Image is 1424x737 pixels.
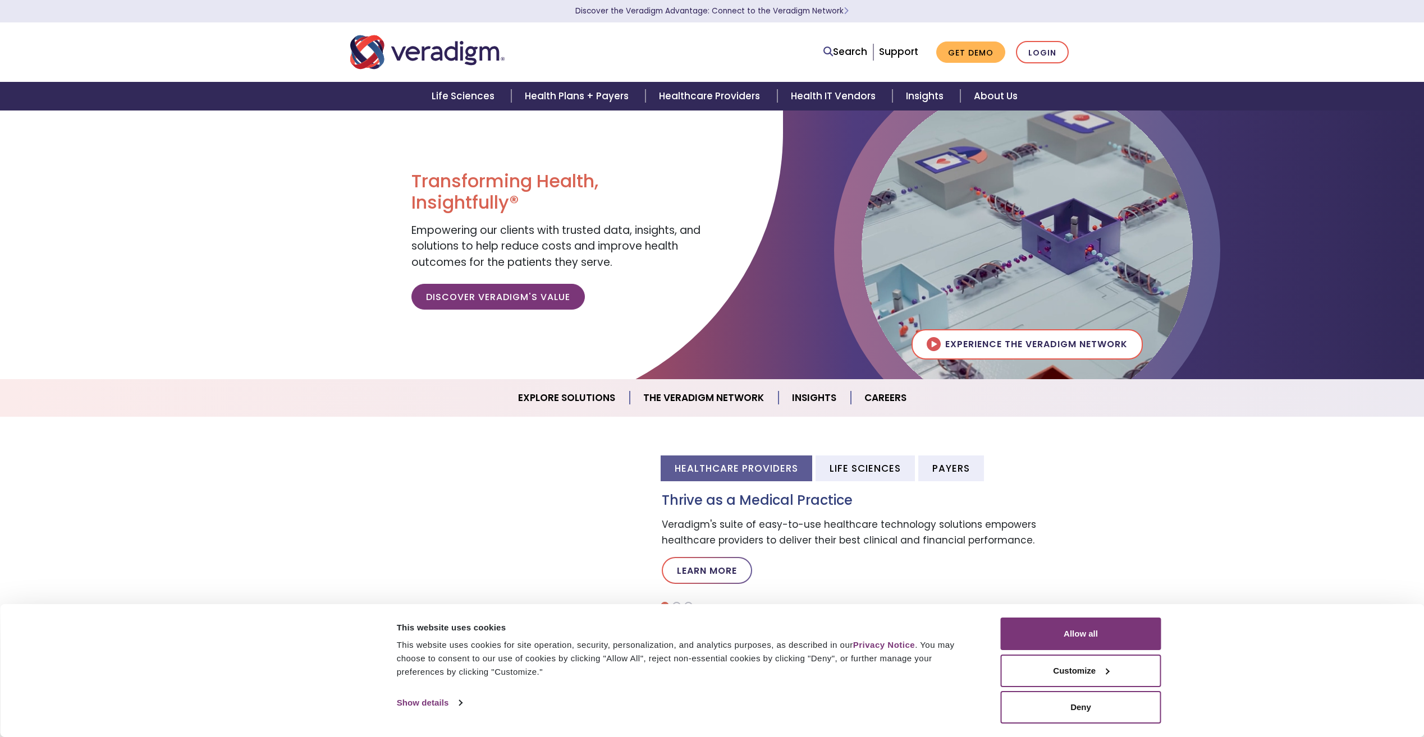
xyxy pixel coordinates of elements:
a: Discover the Veradigm Advantage: Connect to the Veradigm NetworkLearn More [575,6,849,16]
h3: Thrive as a Medical Practice [662,492,1074,509]
a: Discover Veradigm's Value [411,284,585,310]
a: Healthcare Providers [645,82,777,110]
span: Empowering our clients with trusted data, insights, and solutions to help reduce costs and improv... [411,223,700,270]
a: Health Plans + Payers [511,82,645,110]
a: Health IT Vendors [777,82,892,110]
a: Learn More [662,557,752,584]
a: Support [879,45,918,58]
span: Learn More [844,6,849,16]
button: Customize [1001,655,1161,687]
a: Get Demo [936,42,1005,63]
div: This website uses cookies for site operation, security, personalization, and analytics purposes, ... [397,638,976,679]
div: This website uses cookies [397,621,976,634]
a: Insights [892,82,960,110]
li: Payers [918,455,984,481]
li: Healthcare Providers [661,455,812,481]
button: Deny [1001,691,1161,724]
button: Allow all [1001,618,1161,650]
a: The Veradigm Network [630,384,779,412]
a: About Us [960,82,1031,110]
a: Insights [779,384,851,412]
a: Life Sciences [418,82,511,110]
h1: Transforming Health, Insightfully® [411,171,703,214]
a: Search [823,44,867,59]
a: Careers [851,384,920,412]
a: Explore Solutions [505,384,630,412]
a: Privacy Notice [853,640,915,650]
li: Life Sciences [816,455,915,481]
img: Veradigm logo [350,34,505,71]
a: Login [1016,41,1069,64]
a: Show details [397,694,462,711]
p: Veradigm's suite of easy-to-use healthcare technology solutions empowers healthcare providers to ... [662,517,1074,547]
